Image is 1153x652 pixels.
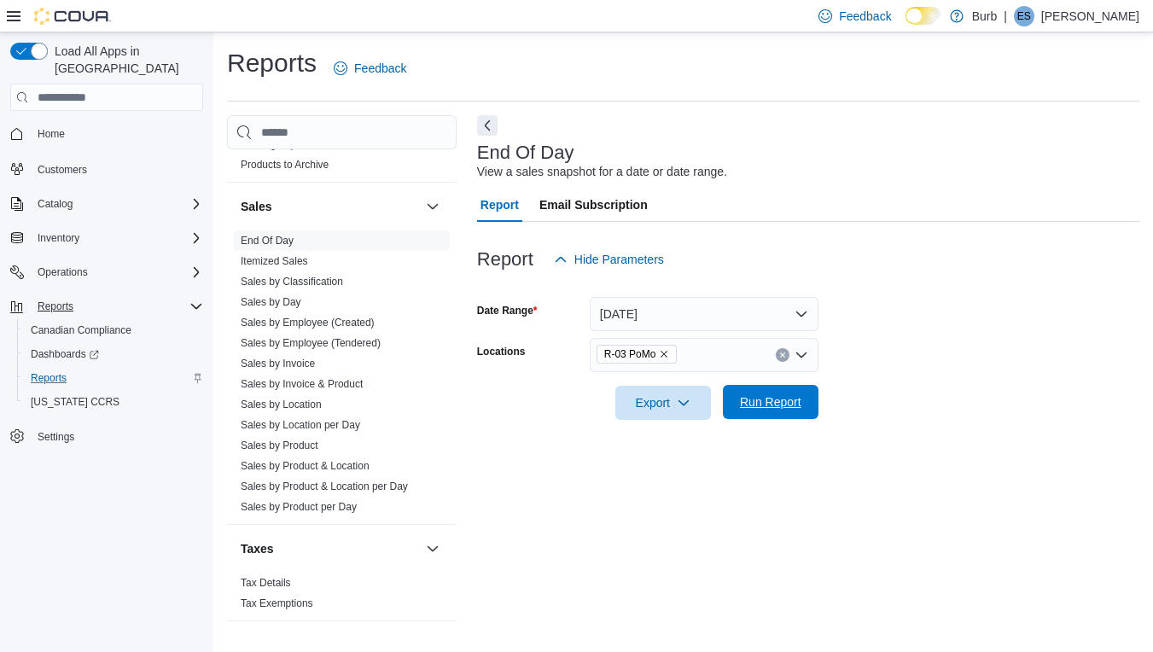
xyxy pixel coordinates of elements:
p: | [1004,6,1007,26]
span: Reports [31,371,67,385]
button: Customers [3,156,210,181]
a: Sales by Day [241,296,301,308]
button: Sales [422,196,443,217]
h3: Taxes [241,540,274,557]
span: Inventory [31,228,203,248]
button: Settings [3,424,210,449]
span: Feedback [839,8,891,25]
span: Reports [24,368,203,388]
div: Sales [227,230,457,524]
a: Sales by Product & Location [241,460,370,472]
button: Inventory [3,226,210,250]
span: Inventory [38,231,79,245]
nav: Complex example [10,114,203,493]
span: Email Subscription [539,188,648,222]
span: Canadian Compliance [24,320,203,341]
span: Home [31,123,203,144]
a: Products to Archive [241,159,329,171]
button: Operations [31,262,95,282]
a: Reports [24,368,73,388]
a: End Of Day [241,235,294,247]
button: Taxes [241,540,419,557]
button: Inventory [31,228,86,248]
a: Tax Details [241,577,291,589]
span: Operations [31,262,203,282]
a: Home [31,124,72,144]
div: View a sales snapshot for a date or date range. [477,163,727,181]
span: Reports [31,296,203,317]
a: Itemized Sales [241,255,308,267]
span: Reports [38,300,73,313]
button: Run Report [723,385,818,419]
img: Cova [34,8,111,25]
a: Sales by Location [241,399,322,410]
p: Burb [972,6,998,26]
span: R-03 PoMo [597,345,678,364]
span: Export [626,386,701,420]
button: Home [3,121,210,146]
a: Feedback [327,51,413,85]
button: Open list of options [795,348,808,362]
button: Next [477,115,498,136]
span: Catalog [38,197,73,211]
a: Sales by Product [241,440,318,451]
div: Taxes [227,573,457,620]
a: Sales by Invoice [241,358,315,370]
a: Sales by Classification [241,276,343,288]
button: Reports [17,366,210,390]
button: Hide Parameters [547,242,671,277]
span: Report [480,188,519,222]
span: Operations [38,265,88,279]
a: Sales by Employee (Created) [241,317,375,329]
div: Emma Specht [1014,6,1034,26]
span: Customers [38,163,87,177]
button: [DATE] [590,297,818,331]
span: Settings [38,430,74,444]
a: Canadian Compliance [24,320,138,341]
button: [US_STATE] CCRS [17,390,210,414]
span: Customers [31,158,203,179]
button: Operations [3,260,210,284]
span: Hide Parameters [574,251,664,268]
h3: Report [477,249,533,270]
button: Remove R-03 PoMo from selection in this group [659,349,669,359]
a: Sales by Location per Day [241,419,360,431]
label: Date Range [477,304,538,317]
a: Dashboards [24,344,106,364]
h1: Reports [227,46,317,80]
a: Sales by Employee (Tendered) [241,337,381,349]
span: Dashboards [31,347,99,361]
button: Canadian Compliance [17,318,210,342]
span: Load All Apps in [GEOGRAPHIC_DATA] [48,43,203,77]
span: Catalog [31,194,203,214]
label: Locations [477,345,526,358]
a: Sales by Product & Location per Day [241,480,408,492]
span: R-03 PoMo [604,346,656,363]
a: Dashboards [17,342,210,366]
span: [US_STATE] CCRS [31,395,119,409]
a: Sales by Product per Day [241,501,357,513]
button: Catalog [31,194,79,214]
a: Sales by Invoice & Product [241,378,363,390]
span: ES [1017,6,1031,26]
span: Home [38,127,65,141]
a: Settings [31,427,81,447]
span: Dashboards [24,344,203,364]
a: Customers [31,160,94,180]
button: Taxes [422,538,443,559]
button: Catalog [3,192,210,216]
span: Run Report [740,393,801,410]
input: Dark Mode [906,7,941,25]
button: Sales [241,198,419,215]
button: Export [615,386,711,420]
h3: End Of Day [477,143,574,163]
p: [PERSON_NAME] [1041,6,1139,26]
a: [US_STATE] CCRS [24,392,126,412]
span: Dark Mode [906,25,906,26]
span: Canadian Compliance [31,323,131,337]
button: Reports [31,296,80,317]
span: Settings [31,426,203,447]
button: Clear input [776,348,789,362]
div: Products [227,134,457,182]
span: Feedback [354,60,406,77]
